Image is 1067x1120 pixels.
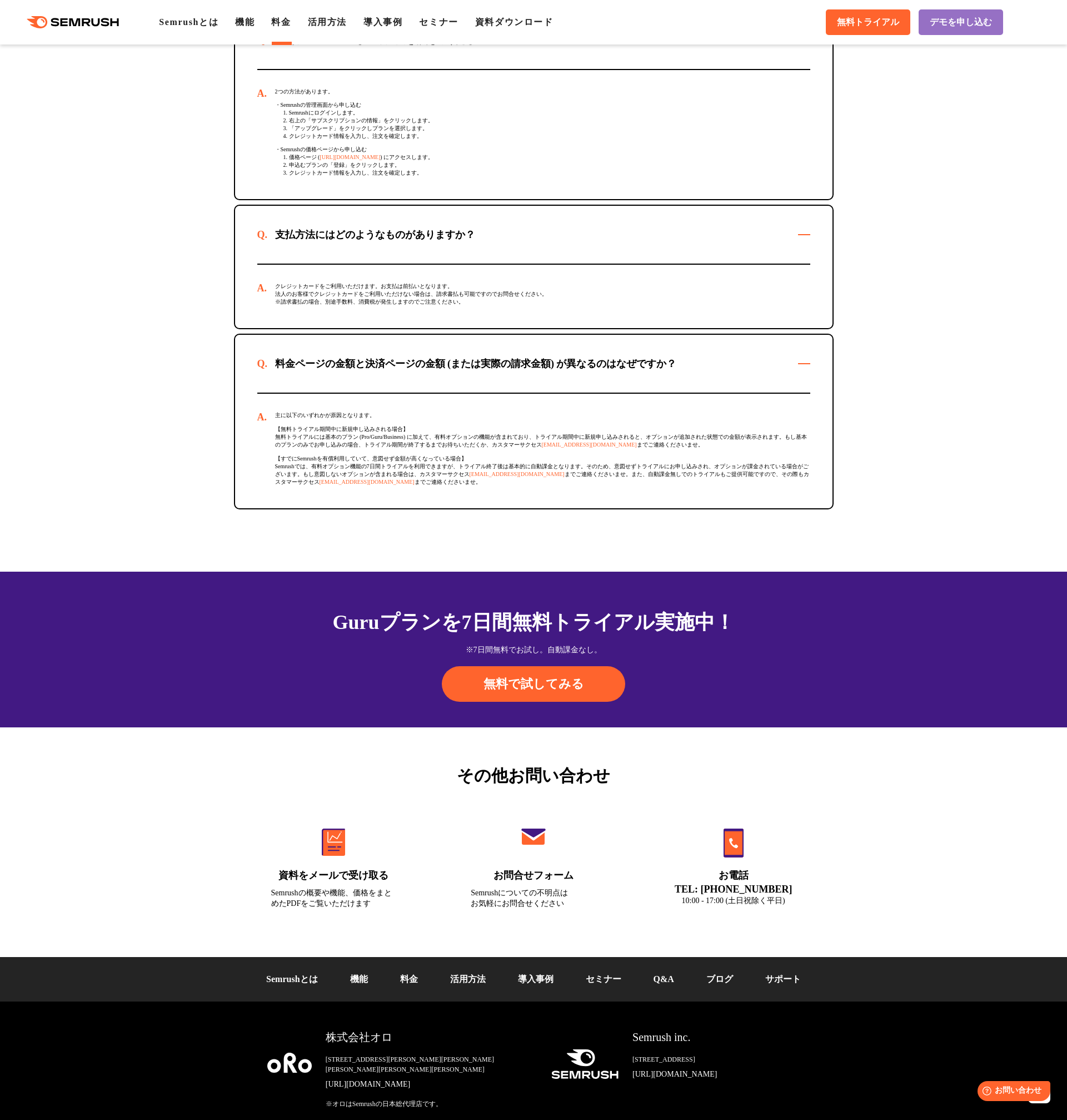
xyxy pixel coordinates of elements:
iframe: Help widget launcher [968,1077,1055,1108]
a: セミナー [419,17,458,27]
a: Semrushとは [159,17,218,27]
a: お問合せフォーム Semrushについての不明点はお気軽にお問合せください [447,805,620,923]
div: クレジットカードをご利用いただけます。お支払は前払いとなります。 法人のお客様でクレジットカードをご利用いただけない場合は、請求書払も可能ですのでお問合せください。 ※請求書払の場合、別途手数料... [257,265,810,328]
span: デモを申し込む [930,17,992,28]
a: [URL][DOMAIN_NAME] [632,1069,800,1080]
a: [EMAIL_ADDRESS][DOMAIN_NAME] [470,471,565,477]
a: [EMAIL_ADDRESS][DOMAIN_NAME] [542,442,637,448]
div: 1. Semrushにログインします。 [275,109,810,117]
a: 機能 [350,974,368,984]
a: Semrushとは [266,974,317,984]
a: 導入事例 [518,974,554,984]
a: [URL][DOMAIN_NAME] [326,1079,533,1090]
a: [EMAIL_ADDRESS][DOMAIN_NAME] [320,479,415,485]
a: 資料ダウンロード [475,17,554,27]
div: 2. 申込むプランの「登録」をクリックします。 [275,161,810,169]
div: お電話 [671,869,796,883]
div: 資料をメールで受け取る [271,869,397,883]
div: 10:00 - 17:00 (土日祝除く平日) [671,895,796,906]
div: ※7日間無料でお試し。自動課金なし。 [234,645,834,656]
div: お問合せフォーム [471,869,596,883]
div: 2つの方法があります。 [275,88,810,96]
a: Q&A [654,974,674,984]
div: Guruプランを7日間 [234,607,834,637]
a: [URL][DOMAIN_NAME] [320,154,380,160]
div: ・Semrushの価格ページから申し込む [275,146,810,153]
div: 4. クレジットカード情報を入力し、注文を確定します。 [275,132,810,140]
a: ブログ [706,974,733,984]
div: 株式会社オロ [326,1029,533,1045]
div: 料金ページの金額と決済ページの金額 (または実際の請求金額) が異なるのはなぜですか？ [257,357,695,370]
span: 無料トライアル [837,17,899,28]
div: 支払方法にはどのようなものがありますか？ [257,228,493,241]
a: 無料で試してみる [442,666,625,702]
div: [STREET_ADDRESS] [632,1054,800,1064]
span: 無料トライアル実施中！ [512,611,735,633]
div: Semrushの概要や機能、価格をまとめたPDFをご覧いただけます [271,888,397,909]
div: 1. 価格ページ ( ) にアクセスします。 [275,153,810,161]
a: デモを申し込む [919,9,1003,35]
div: 3. 「アップグレード」をクリックしプランを選択します。 [275,125,810,132]
div: 主に以下のいずれかが原因となります。 【無料トライアル期間中に新規申し込みされる場合】 無料トライアルには基本のプラン (Pro/Guru/Business) に加えて、有料オプションの機能が含... [257,394,810,508]
a: セミナー [586,974,621,984]
div: [STREET_ADDRESS][PERSON_NAME][PERSON_NAME][PERSON_NAME][PERSON_NAME][PERSON_NAME] [326,1054,533,1074]
a: 活用方法 [308,17,347,27]
div: ※オロはSemrushの日本総代理店です。 [326,1099,533,1109]
img: oro company [267,1053,312,1073]
div: Semrush inc. [632,1029,800,1045]
span: 無料で試してみる [483,676,584,692]
div: その他お問い合わせ [234,763,834,788]
div: 2. 右上の「サブスクリプションの情報」をクリックします。 [275,117,810,125]
a: 無料トライアル [826,9,910,35]
a: 料金 [271,17,291,27]
a: 機能 [235,17,255,27]
div: Semrushについての不明点は お気軽にお問合せください [471,888,596,909]
a: サポート [765,974,801,984]
div: TEL: [PHONE_NUMBER] [671,883,796,895]
div: 3. クレジットカード情報を入力し、注文を確定します。 [275,169,810,177]
div: ・Semrushの管理画面から申し込む [275,101,810,109]
a: 資料をメールで受け取る Semrushの概要や機能、価格をまとめたPDFをご覧いただけます [248,805,420,923]
a: 料金 [400,974,418,984]
a: 導入事例 [363,17,402,27]
a: 活用方法 [450,974,486,984]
